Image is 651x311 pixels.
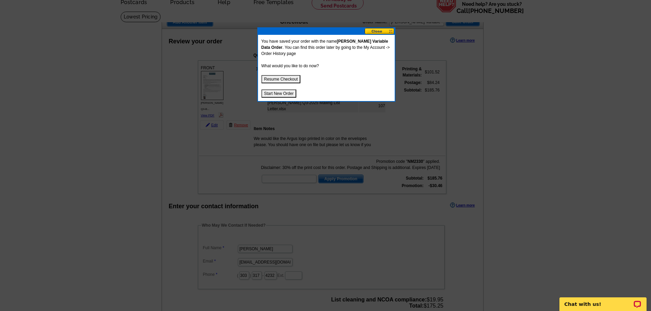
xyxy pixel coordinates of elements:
[261,75,301,83] button: Resume Checkout
[261,39,388,50] strong: [PERSON_NAME] Variable Data Order
[258,35,395,101] div: You have saved your order with the name . You can find this order later by going to the My Accoun...
[261,89,297,98] button: Start New Order
[555,289,651,311] iframe: LiveChat chat widget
